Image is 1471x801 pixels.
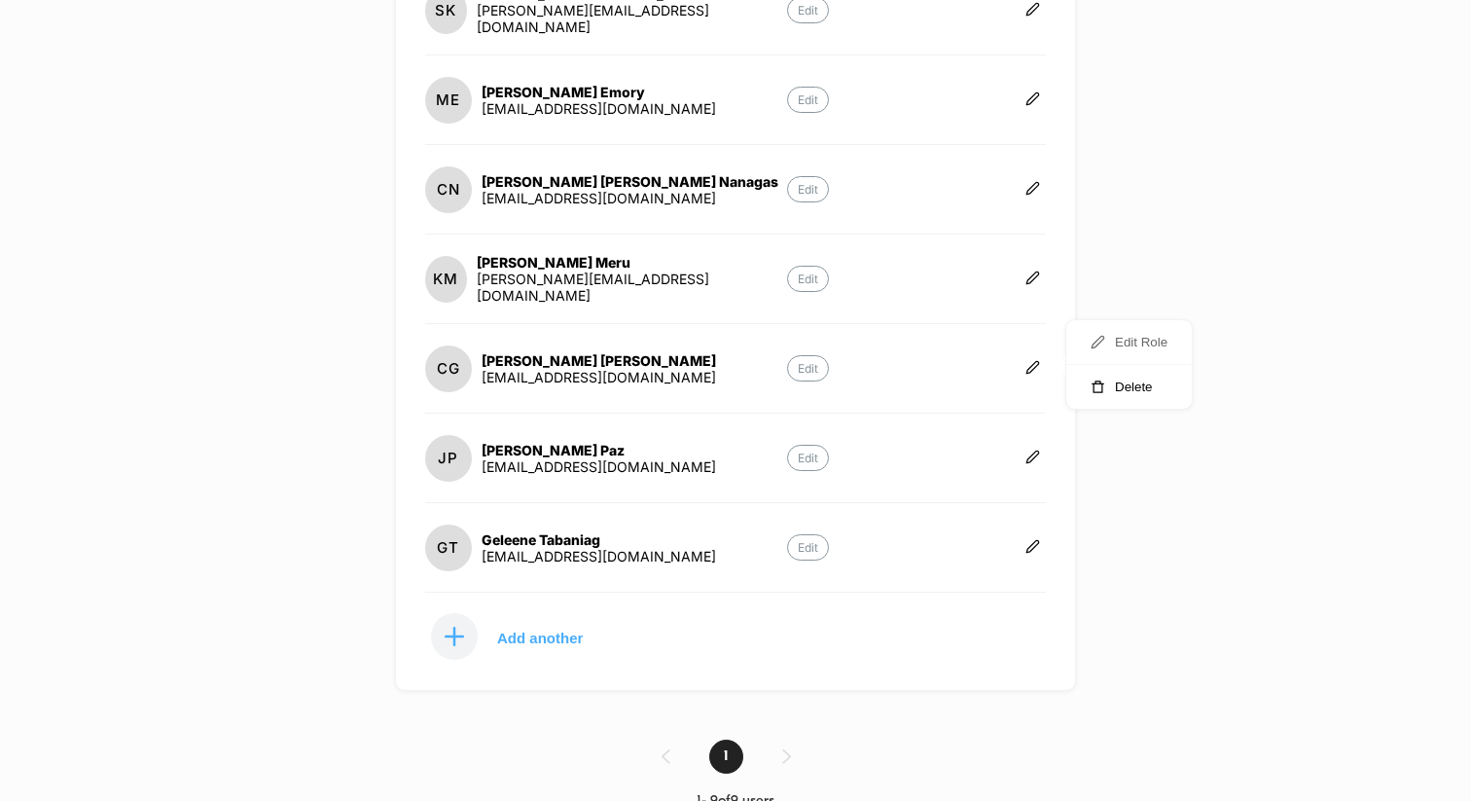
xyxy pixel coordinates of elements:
div: [PERSON_NAME] Paz [482,442,716,458]
div: [PERSON_NAME] [PERSON_NAME] Nanagas [482,173,778,190]
button: Add another [425,612,620,661]
div: [PERSON_NAME][EMAIL_ADDRESS][DOMAIN_NAME] [477,271,787,304]
p: SK [435,1,456,19]
button: Edit Role [1066,320,1192,365]
p: GT [437,538,459,557]
p: Edit [787,534,829,561]
p: JP [438,449,458,467]
div: [EMAIL_ADDRESS][DOMAIN_NAME] [482,548,716,564]
div: [EMAIL_ADDRESS][DOMAIN_NAME] [482,369,716,385]
p: Edit [787,445,829,471]
p: KM [433,270,458,288]
button: Delete [1066,365,1192,409]
p: ME [436,91,460,109]
div: [PERSON_NAME] [PERSON_NAME] [482,352,716,369]
div: Geleene Tabaniag [482,531,716,548]
div: [EMAIL_ADDRESS][DOMAIN_NAME] [482,190,778,206]
div: [PERSON_NAME][EMAIL_ADDRESS][DOMAIN_NAME] [477,2,787,35]
div: [EMAIL_ADDRESS][DOMAIN_NAME] [482,100,716,117]
p: Add another [497,633,583,642]
p: CG [437,359,460,378]
p: CN [437,180,460,199]
div: [PERSON_NAME] Emory [482,84,716,100]
p: Edit [787,355,829,382]
span: 1 [709,740,743,774]
div: [EMAIL_ADDRESS][DOMAIN_NAME] [482,458,716,475]
div: [PERSON_NAME] Meru [477,254,787,271]
p: Edit [787,176,829,202]
p: Edit [787,87,829,113]
p: Edit [787,266,829,292]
